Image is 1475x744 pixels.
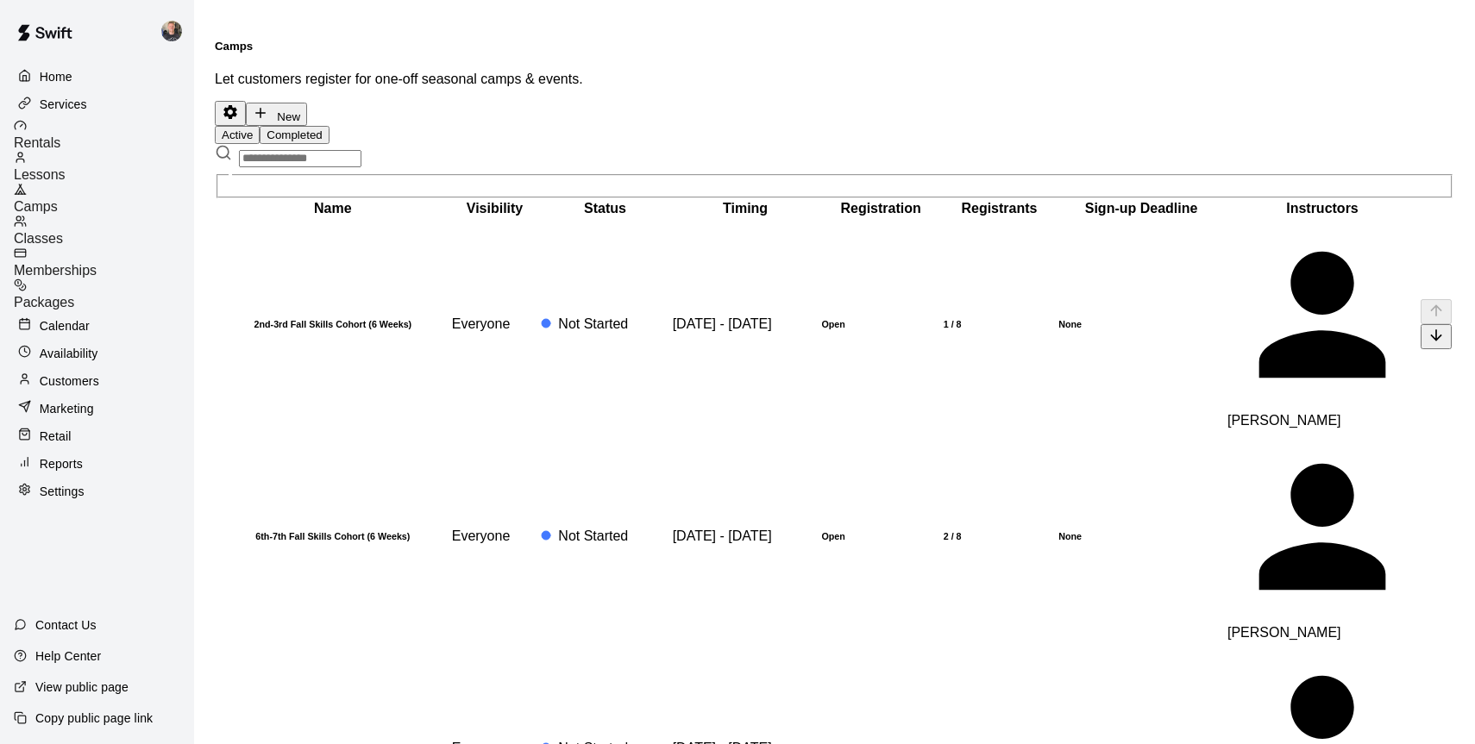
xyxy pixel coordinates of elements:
span: Not Started [558,316,628,331]
div: Kai Robinson [1227,220,1417,413]
a: Camps [14,183,194,215]
p: Let customers register for one-off seasonal camps & events. [215,72,1454,87]
a: Rentals [14,119,194,151]
h6: 6th-7th Fall Skills Cohort (6 Weeks) [217,531,449,541]
h6: None [1058,531,1224,541]
span: Everyone [452,528,511,543]
a: Availability [14,341,180,366]
div: Logan Garvin [158,14,194,48]
a: Reports [14,451,180,477]
span: Rentals [14,135,60,150]
a: Services [14,91,180,117]
a: Calendar [14,313,180,339]
span: Not Started [558,528,628,543]
a: Lessons [14,151,194,183]
button: Completed [260,126,329,144]
h5: Camps [215,40,1454,53]
a: Customers [14,368,180,394]
button: Camp settings [215,101,246,126]
h6: Open [821,319,939,329]
b: Registrants [961,201,1037,216]
p: Contact Us [35,616,97,634]
b: Registration [840,201,920,216]
a: Home [14,64,180,90]
h6: 2 / 8 [944,531,1055,541]
td: [DATE] - [DATE] [672,431,819,641]
p: Customers [40,372,99,390]
p: Home [40,68,72,85]
button: New [246,103,307,126]
b: Status [584,201,626,216]
p: Availability [40,345,98,362]
h6: 1 / 8 [944,319,1055,329]
span: Packages [14,295,74,309]
b: Visibility [467,201,524,216]
span: Camps [14,199,58,214]
p: Retail [40,428,72,445]
p: Help Center [35,647,101,665]
span: Everyone [452,316,511,331]
p: Calendar [40,317,90,334]
img: Logan Garvin [161,21,182,41]
a: Settings [14,478,180,504]
a: New [246,109,307,123]
span: Lessons [14,167,66,182]
a: Packages [14,278,194,310]
a: Memberships [14,247,194,278]
p: Services [40,96,87,113]
h6: 2nd-3rd Fall Skills Cohort (6 Weeks) [217,319,449,329]
p: Marketing [40,400,94,417]
b: Instructors [1286,201,1359,216]
td: [DATE] - [DATE] [672,219,819,429]
a: Marketing [14,396,180,422]
p: View public page [35,678,129,696]
div: This service is visible to all of your customers [452,528,538,544]
div: Michael Nunes [1227,432,1417,625]
p: Reports [40,455,83,472]
p: Copy public page link [35,710,153,727]
div: This service is visible to all of your customers [452,316,538,332]
b: Name [314,201,352,216]
span: [PERSON_NAME] [1227,625,1341,640]
a: Retail [14,423,180,449]
button: Active [215,126,260,144]
span: Memberships [14,263,97,278]
b: Timing [723,201,768,216]
h6: Open [821,531,939,541]
button: move item down [1421,324,1452,349]
h6: None [1058,319,1224,329]
b: Sign-up Deadline [1085,201,1198,216]
span: Classes [14,231,63,246]
span: [PERSON_NAME] [1227,413,1341,428]
p: Settings [40,483,85,500]
a: Classes [14,215,194,247]
button: move item up [1421,299,1452,324]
